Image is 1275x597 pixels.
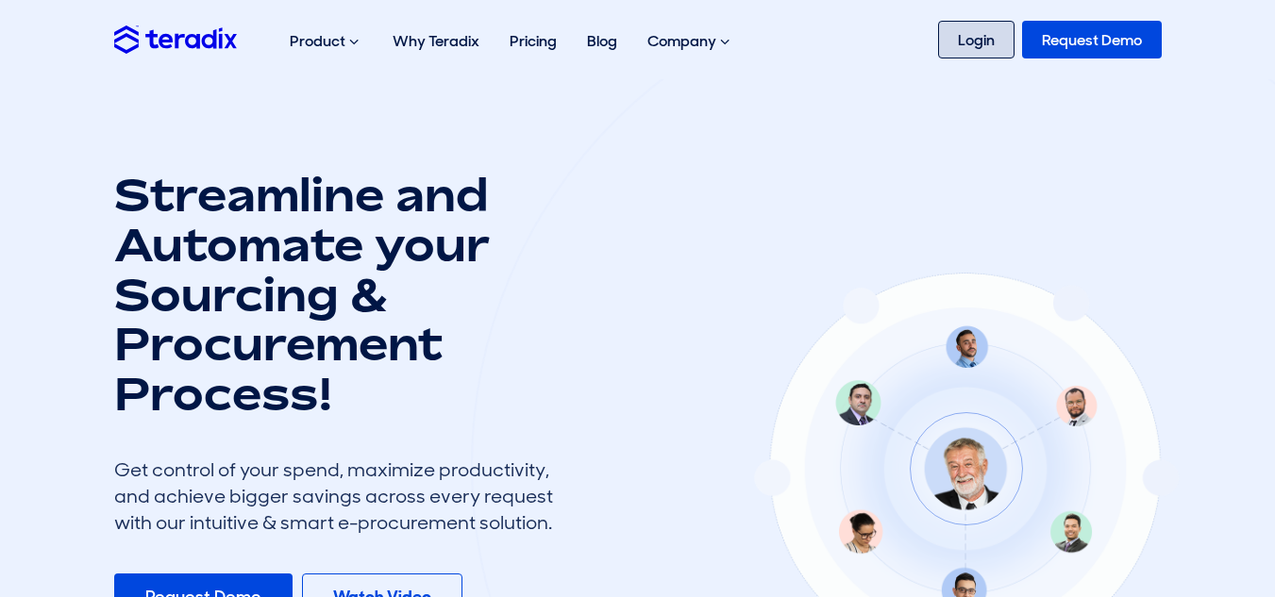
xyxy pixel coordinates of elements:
div: Company [632,11,748,72]
a: Login [938,21,1015,58]
a: Blog [572,11,632,71]
a: Why Teradix [377,11,495,71]
div: Product [275,11,377,72]
div: Get control of your spend, maximize productivity, and achieve bigger savings across every request... [114,456,567,536]
h1: Streamline and Automate your Sourcing & Procurement Process! [114,170,567,419]
img: Teradix logo [114,25,237,53]
a: Request Demo [1022,21,1162,58]
a: Pricing [495,11,572,71]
